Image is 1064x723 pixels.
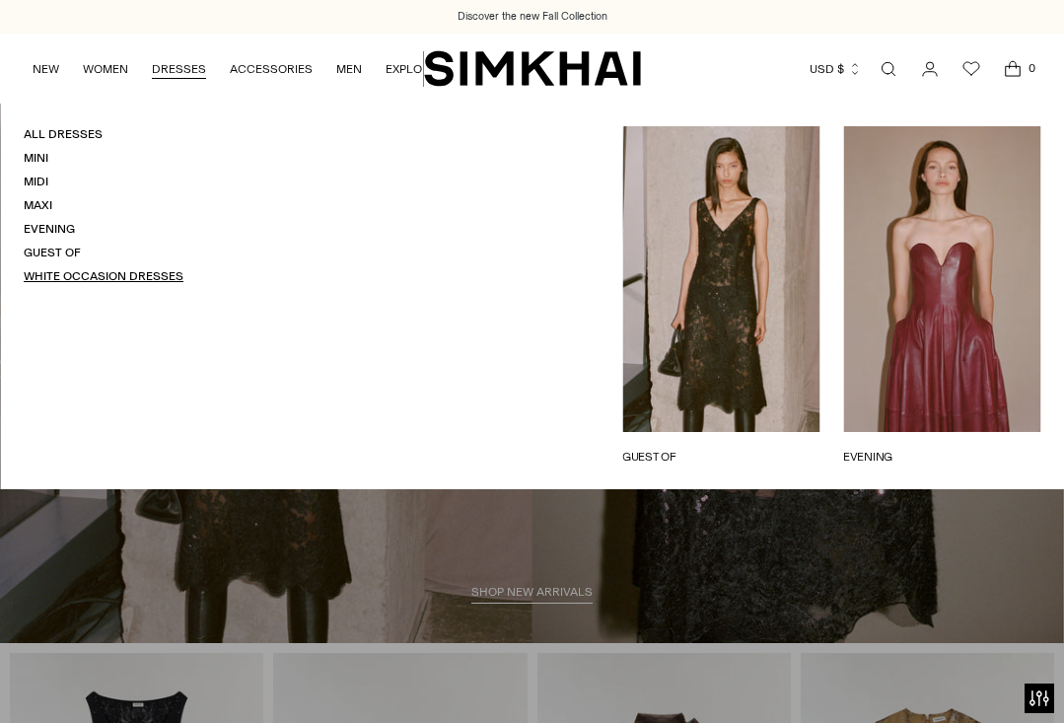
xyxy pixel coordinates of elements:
[33,47,59,91] a: NEW
[910,49,950,89] a: Go to the account page
[424,49,641,88] a: SIMKHAI
[336,47,362,91] a: MEN
[993,49,1032,89] a: Open cart modal
[458,9,607,25] a: Discover the new Fall Collection
[152,47,206,91] a: DRESSES
[952,49,991,89] a: Wishlist
[869,49,908,89] a: Open search modal
[230,47,313,91] a: ACCESSORIES
[386,47,437,91] a: EXPLORE
[1023,59,1040,77] span: 0
[810,47,862,91] button: USD $
[83,47,128,91] a: WOMEN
